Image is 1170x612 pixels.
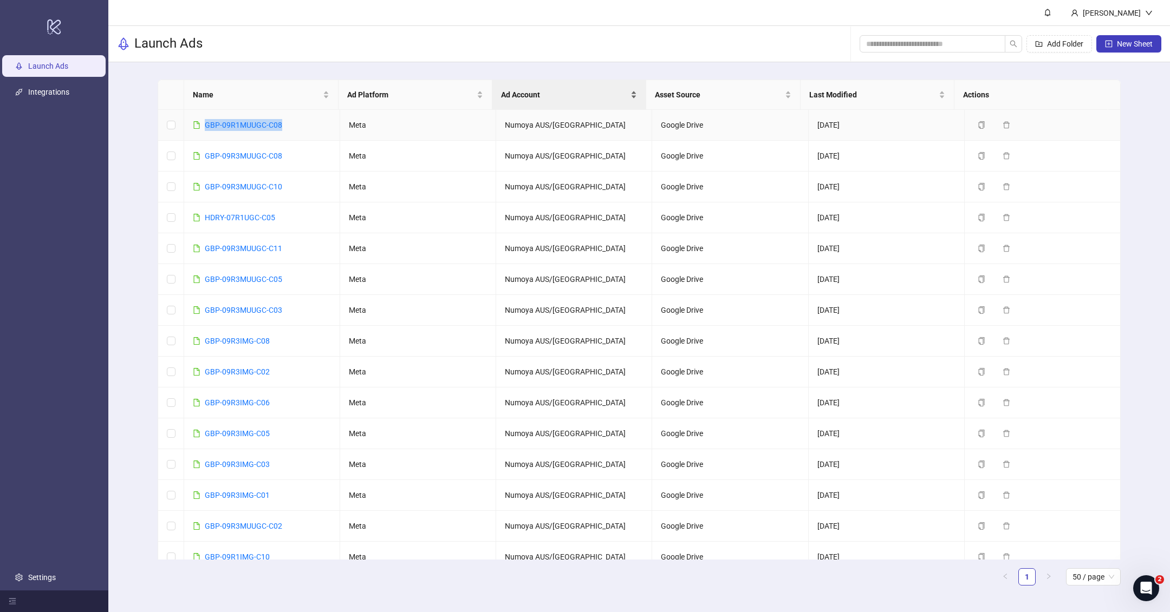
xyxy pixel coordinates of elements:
[205,182,282,191] a: GBP-09R3MUUGC-C10
[1003,430,1010,437] span: delete
[809,295,965,326] td: [DATE]
[1003,306,1010,314] span: delete
[496,418,652,449] td: Numoya AUS/[GEOGRAPHIC_DATA]
[193,245,200,252] span: file
[340,357,496,387] td: Meta
[496,264,652,295] td: Numoya AUS/[GEOGRAPHIC_DATA]
[193,553,200,561] span: file
[1003,183,1010,190] span: delete
[205,491,270,499] a: GBP-09R3IMG-C01
[496,110,652,141] td: Numoya AUS/[GEOGRAPHIC_DATA]
[652,357,808,387] td: Google Drive
[978,183,985,190] span: copy
[809,511,965,542] td: [DATE]
[809,233,965,264] td: [DATE]
[978,430,985,437] span: copy
[978,306,985,314] span: copy
[1003,337,1010,345] span: delete
[978,399,985,406] span: copy
[1010,40,1017,48] span: search
[28,573,56,582] a: Settings
[340,141,496,172] td: Meta
[1045,573,1052,580] span: right
[340,202,496,233] td: Meta
[978,152,985,160] span: copy
[193,214,200,221] span: file
[1072,569,1114,585] span: 50 / page
[1047,40,1083,48] span: Add Folder
[655,89,782,101] span: Asset Source
[1019,569,1035,585] a: 1
[1018,568,1036,585] li: 1
[978,368,985,376] span: copy
[1003,460,1010,468] span: delete
[1003,245,1010,252] span: delete
[496,172,652,202] td: Numoya AUS/[GEOGRAPHIC_DATA]
[193,491,200,499] span: file
[496,542,652,572] td: Numoya AUS/[GEOGRAPHIC_DATA]
[496,202,652,233] td: Numoya AUS/[GEOGRAPHIC_DATA]
[340,172,496,202] td: Meta
[205,398,270,407] a: GBP-09R3IMG-C06
[205,152,282,160] a: GBP-09R3MUUGC-C08
[1026,35,1092,52] button: Add Folder
[496,295,652,326] td: Numoya AUS/[GEOGRAPHIC_DATA]
[652,449,808,480] td: Google Drive
[28,88,69,96] a: Integrations
[809,357,965,387] td: [DATE]
[496,480,652,511] td: Numoya AUS/[GEOGRAPHIC_DATA]
[978,245,985,252] span: copy
[492,80,646,110] th: Ad Account
[205,367,270,376] a: GBP-09R3IMG-C02
[28,62,68,70] a: Launch Ads
[193,430,200,437] span: file
[954,80,1108,110] th: Actions
[1117,40,1153,48] span: New Sheet
[1003,121,1010,129] span: delete
[652,295,808,326] td: Google Drive
[809,202,965,233] td: [DATE]
[1133,575,1159,601] iframe: Intercom live chat
[1155,575,1164,584] span: 2
[1078,7,1145,19] div: [PERSON_NAME]
[1003,399,1010,406] span: delete
[1040,568,1057,585] button: right
[340,542,496,572] td: Meta
[340,387,496,418] td: Meta
[809,264,965,295] td: [DATE]
[347,89,474,101] span: Ad Platform
[340,233,496,264] td: Meta
[809,89,937,101] span: Last Modified
[978,337,985,345] span: copy
[205,213,275,222] a: HDRY-07R1UGC-C05
[193,522,200,530] span: file
[340,295,496,326] td: Meta
[809,326,965,357] td: [DATE]
[205,429,270,438] a: GBP-09R3IMG-C05
[1071,9,1078,17] span: user
[496,449,652,480] td: Numoya AUS/[GEOGRAPHIC_DATA]
[117,37,130,50] span: rocket
[652,172,808,202] td: Google Drive
[652,480,808,511] td: Google Drive
[801,80,954,110] th: Last Modified
[193,275,200,283] span: file
[1096,35,1161,52] button: New Sheet
[1003,522,1010,530] span: delete
[340,449,496,480] td: Meta
[652,418,808,449] td: Google Drive
[1035,40,1043,48] span: folder-add
[809,387,965,418] td: [DATE]
[652,264,808,295] td: Google Drive
[652,326,808,357] td: Google Drive
[1003,214,1010,221] span: delete
[134,35,203,52] h3: Launch Ads
[652,233,808,264] td: Google Drive
[1002,573,1009,580] span: left
[652,511,808,542] td: Google Drive
[978,553,985,561] span: copy
[340,511,496,542] td: Meta
[205,121,282,129] a: GBP-09R1MUUGC-C08
[193,368,200,376] span: file
[997,568,1014,585] button: left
